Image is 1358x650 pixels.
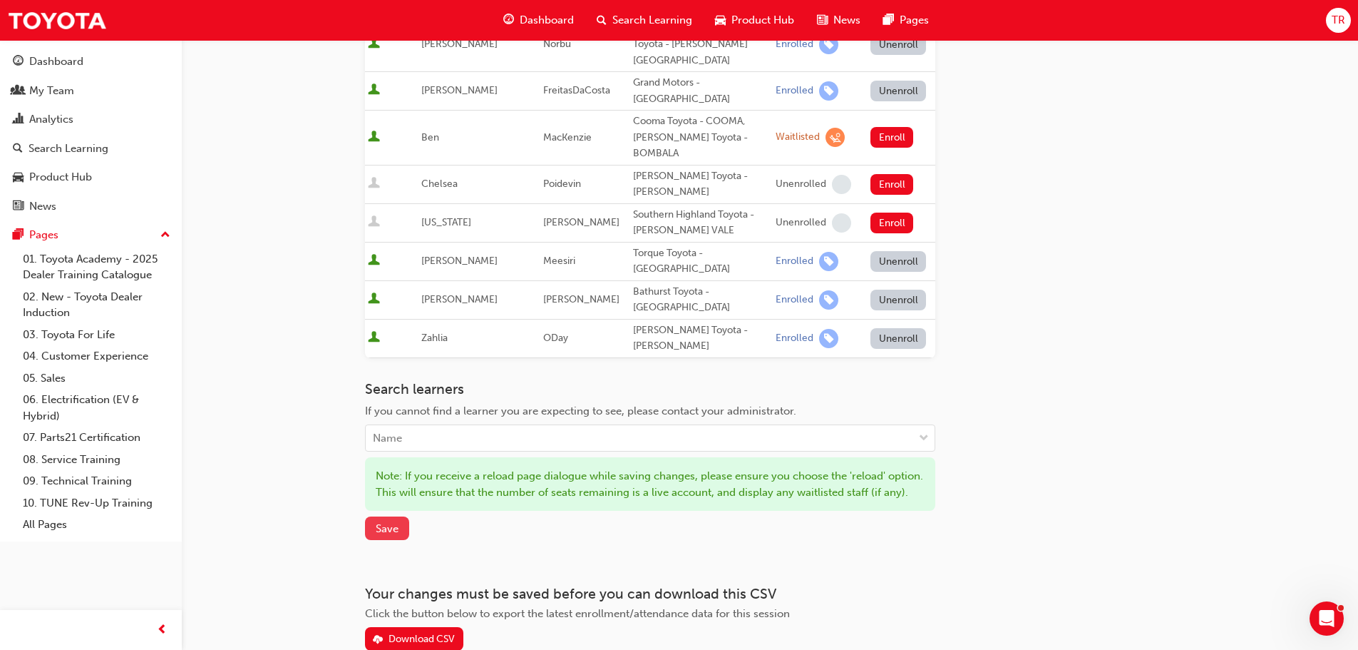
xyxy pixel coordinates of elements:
a: 05. Sales [17,367,176,390]
div: Search Learning [29,141,108,157]
a: search-iconSearch Learning [585,6,704,35]
button: Unenroll [870,290,926,310]
span: [PERSON_NAME] [421,84,498,96]
a: 09. Technical Training [17,470,176,492]
a: car-iconProduct Hub [704,6,806,35]
div: Enrolled [776,293,813,307]
div: News [29,198,56,215]
a: guage-iconDashboard [492,6,585,35]
span: [PERSON_NAME] [421,38,498,50]
img: Trak [7,4,107,36]
a: News [6,193,176,220]
div: Waitlisted [776,131,820,144]
span: Save [376,522,398,535]
span: Pages [900,12,929,29]
a: news-iconNews [806,6,872,35]
div: Download CSV [389,633,455,645]
div: [PERSON_NAME] Toyota - [PERSON_NAME] [633,168,770,200]
span: news-icon [13,200,24,213]
button: DashboardMy TeamAnalyticsSearch LearningProduct HubNews [6,46,176,222]
span: learningRecordVerb_ENROLL-icon [819,290,838,310]
button: Save [365,517,409,540]
span: Product Hub [731,12,794,29]
button: Unenroll [870,34,926,55]
span: FreitasDaCosta [543,84,610,96]
span: [PERSON_NAME] [421,293,498,305]
span: news-icon [817,11,828,29]
div: Pages [29,227,58,243]
span: Poidevin [543,178,581,190]
span: Dashboard [520,12,574,29]
a: Dashboard [6,49,176,75]
div: Grand Motors - [GEOGRAPHIC_DATA] [633,75,770,107]
div: Product Hub [29,169,92,186]
span: car-icon [13,171,24,184]
span: [US_STATE] [421,216,471,228]
div: Enrolled [776,84,813,98]
div: Analytics [29,111,73,128]
span: search-icon [13,143,23,156]
a: 06. Electrification (EV & Hybrid) [17,389,176,427]
span: Chelsea [421,178,458,190]
a: My Team [6,78,176,104]
span: User is active [368,37,380,51]
span: learningRecordVerb_ENROLL-icon [819,329,838,348]
div: Name [373,430,402,447]
span: Ben [421,131,439,143]
a: All Pages [17,514,176,536]
div: Enrolled [776,332,813,345]
div: Southern Highland Toyota - [PERSON_NAME] VALE [633,207,770,239]
span: ODay [543,332,568,344]
div: [PERSON_NAME] Toyota - [PERSON_NAME] [633,323,770,355]
span: TR [1332,12,1345,29]
span: [PERSON_NAME] [543,216,619,228]
span: learningRecordVerb_ENROLL-icon [819,252,838,271]
h3: Search learners [365,381,935,397]
div: Note: If you receive a reload page dialogue while saving changes, please ensure you choose the 'r... [365,457,935,511]
span: Zahlia [421,332,448,344]
a: 02. New - Toyota Dealer Induction [17,286,176,324]
span: Meesiri [543,255,575,267]
span: learningRecordVerb_ENROLL-icon [819,81,838,101]
span: learningRecordVerb_ENROLL-icon [819,35,838,54]
div: My Team [29,83,74,99]
span: If you cannot find a learner you are expecting to see, please contact your administrator. [365,405,796,417]
a: 01. Toyota Academy - 2025 Dealer Training Catalogue [17,248,176,286]
div: Unenrolled [776,216,826,230]
div: Cooma Toyota - COOMA, [PERSON_NAME] Toyota - BOMBALA [633,113,770,162]
a: 07. Parts21 Certification [17,427,176,449]
span: User is active [368,254,380,268]
span: MacKenzie [543,131,592,143]
h3: Your changes must be saved before you can download this CSV [365,586,935,602]
div: Dashboard [29,54,83,70]
span: User is active [368,83,380,98]
a: Search Learning [6,136,176,162]
a: Analytics [6,106,176,133]
a: 04. Customer Experience [17,345,176,367]
div: Bathurst Toyota - [GEOGRAPHIC_DATA] [633,284,770,316]
span: pages-icon [883,11,894,29]
span: down-icon [919,430,929,448]
button: Unenroll [870,328,926,349]
span: guage-icon [13,56,24,68]
a: 03. Toyota For Life [17,324,176,346]
button: Pages [6,222,176,248]
span: User is inactive [368,177,380,191]
span: Click the button below to export the latest enrollment/attendance data for this session [365,607,790,620]
span: News [833,12,860,29]
button: Unenroll [870,251,926,272]
button: Enroll [870,213,913,233]
span: [PERSON_NAME] [421,255,498,267]
a: pages-iconPages [872,6,940,35]
div: [PERSON_NAME] Springs Toyota - [PERSON_NAME][GEOGRAPHIC_DATA] [633,21,770,69]
span: User is inactive [368,215,380,230]
span: up-icon [160,226,170,245]
div: Enrolled [776,38,813,51]
span: learningRecordVerb_WAITLIST-icon [825,128,845,147]
button: Enroll [870,174,913,195]
span: User is active [368,131,380,145]
span: Norbu [543,38,571,50]
a: Product Hub [6,164,176,191]
span: search-icon [597,11,607,29]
